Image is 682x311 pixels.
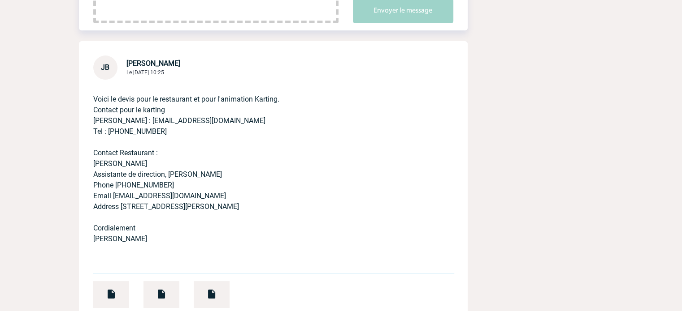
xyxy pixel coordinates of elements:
a: PROFORMA ANTARGAZ DEJEUNER DU 21 11 2025.pdf [79,286,129,294]
span: [PERSON_NAME] [126,59,180,68]
span: Le [DATE] 10:25 [126,69,164,76]
a: 2025 11 21 - ANTARGAZ - Devis 2508-07013.pdf [129,286,179,294]
p: Voici le devis pour le restaurant et pour l'animation Karting. Contact pour le karting [PERSON_NA... [93,80,428,266]
a: RIB LCL.pdf [179,286,230,294]
span: JB [101,63,109,72]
